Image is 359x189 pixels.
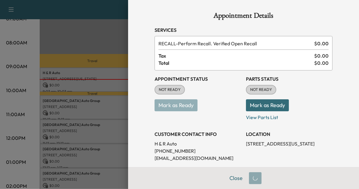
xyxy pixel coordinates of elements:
[158,52,314,59] span: Tax
[314,40,329,47] span: $ 0.00
[155,130,241,138] h3: CUSTOMER CONTACT INFO
[155,12,333,22] h1: Appointment Details
[246,130,333,138] h3: LOCATION
[247,87,276,93] span: NOT READY
[158,40,312,47] span: Perform Recall. Verified Open Recall
[226,172,247,184] button: Close
[155,140,241,147] p: H & R Auto
[155,75,241,82] h3: Appointment Status
[155,26,333,34] h3: Services
[314,52,329,59] span: $ 0.00
[155,87,184,93] span: NOT READY
[314,59,329,67] span: $ 0.00
[155,147,241,154] p: [PHONE_NUMBER]
[246,140,333,147] p: [STREET_ADDRESS][US_STATE]
[158,59,314,67] span: Total
[155,154,241,162] p: [EMAIL_ADDRESS][DOMAIN_NAME]
[246,111,333,121] p: View Parts List
[246,99,289,111] button: Mark as Ready
[246,75,333,82] h3: Parts Status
